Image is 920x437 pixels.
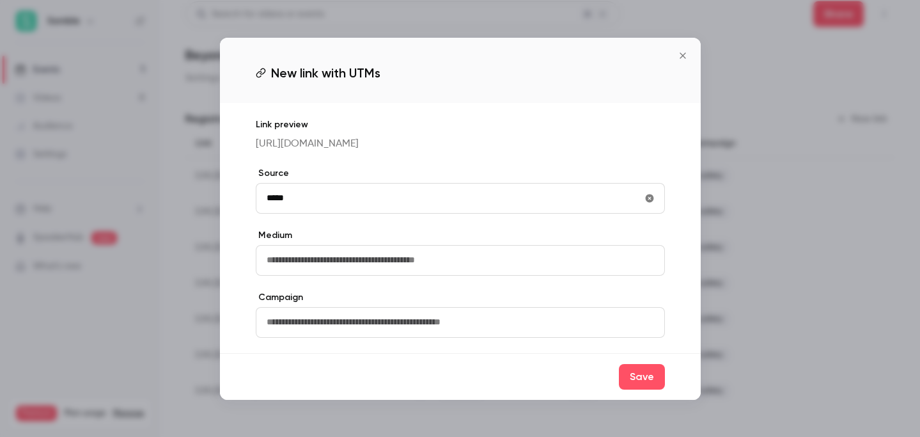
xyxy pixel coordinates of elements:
[256,167,665,180] label: Source
[271,63,380,83] span: New link with UTMs
[256,118,665,131] p: Link preview
[256,291,665,304] label: Campaign
[619,364,665,390] button: Save
[256,229,665,242] label: Medium
[639,188,660,209] button: utmSource
[256,136,665,152] p: [URL][DOMAIN_NAME]
[670,43,696,68] button: Close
